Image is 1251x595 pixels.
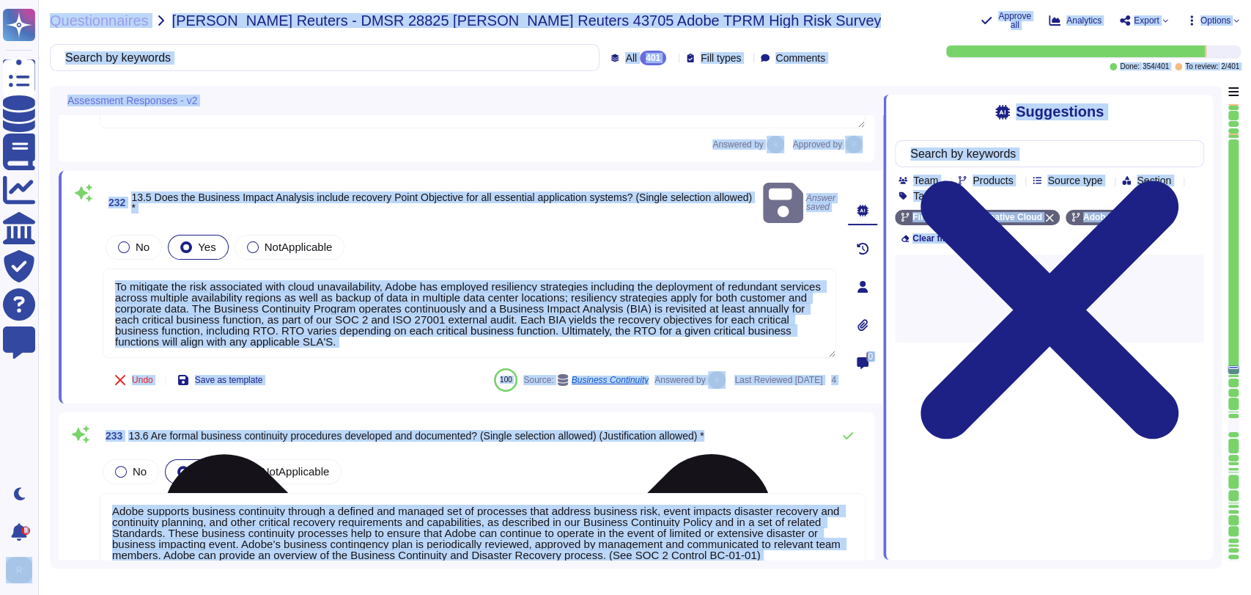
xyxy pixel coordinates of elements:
[58,45,599,70] input: Search by keywords
[198,241,215,253] span: Yes
[21,526,30,535] div: 5
[866,351,874,362] span: 0
[712,140,763,149] span: Answered by
[1185,63,1218,70] span: To review:
[1143,63,1169,70] span: 354 / 401
[625,53,637,63] span: All
[767,136,784,153] img: user
[131,191,752,213] span: 13.5 Does the Business Impact Analysis include recovery Point Objective for all essential applica...
[845,136,863,153] img: user
[701,53,741,63] span: Fill types
[793,140,842,149] span: Approved by
[1049,15,1101,26] button: Analytics
[172,13,882,28] span: [PERSON_NAME] Reuters - DMSR 28825 [PERSON_NAME] Reuters 43705 Adobe TPRM High Risk Survey
[998,12,1031,29] span: Approve all
[67,95,197,106] span: Assessment Responses - v2
[103,197,125,208] span: 232
[763,180,836,226] span: Answer saved
[640,51,666,65] div: 401
[1134,16,1159,25] span: Export
[1200,16,1230,25] span: Options
[903,141,1203,167] input: Search by keywords
[50,13,149,28] span: Questionnaires
[500,376,512,384] span: 100
[1120,63,1140,70] span: Done:
[775,53,825,63] span: Comments
[100,431,122,441] span: 233
[265,241,333,253] span: NotApplicable
[708,371,726,389] img: user
[1221,63,1239,70] span: 2 / 401
[981,12,1031,29] button: Approve all
[6,557,32,583] img: user
[1066,16,1101,25] span: Analytics
[103,269,836,358] textarea: To mitigate the risk associated with cloud unavailability, Adobe has employed resiliency strategi...
[136,241,150,253] span: No
[3,554,43,586] button: user
[100,493,866,572] textarea: Adobe supports business continuity through a defined and managed set of processes that address bu...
